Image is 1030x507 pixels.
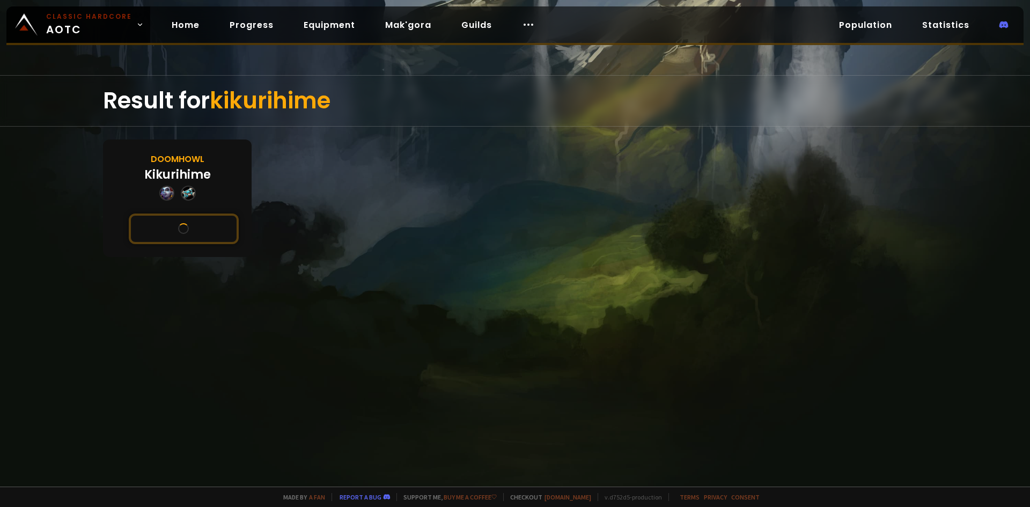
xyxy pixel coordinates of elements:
a: Population [830,14,901,36]
span: Checkout [503,493,591,501]
a: a fan [309,493,325,501]
a: Classic HardcoreAOTC [6,6,150,43]
span: v. d752d5 - production [598,493,662,501]
a: Home [163,14,208,36]
a: Buy me a coffee [444,493,497,501]
a: Privacy [704,493,727,501]
a: Statistics [914,14,978,36]
a: Terms [680,493,700,501]
a: Mak'gora [377,14,440,36]
div: Doomhowl [151,152,204,166]
a: Progress [221,14,282,36]
small: Classic Hardcore [46,12,132,21]
span: AOTC [46,12,132,38]
div: Kikurihime [144,166,211,183]
a: Guilds [453,14,501,36]
span: kikurihime [210,85,330,116]
button: See this character [129,214,239,244]
span: Support me, [396,493,497,501]
a: Consent [731,493,760,501]
span: Made by [277,493,325,501]
div: Result for [103,76,927,126]
a: [DOMAIN_NAME] [545,493,591,501]
a: Report a bug [340,493,381,501]
a: Equipment [295,14,364,36]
